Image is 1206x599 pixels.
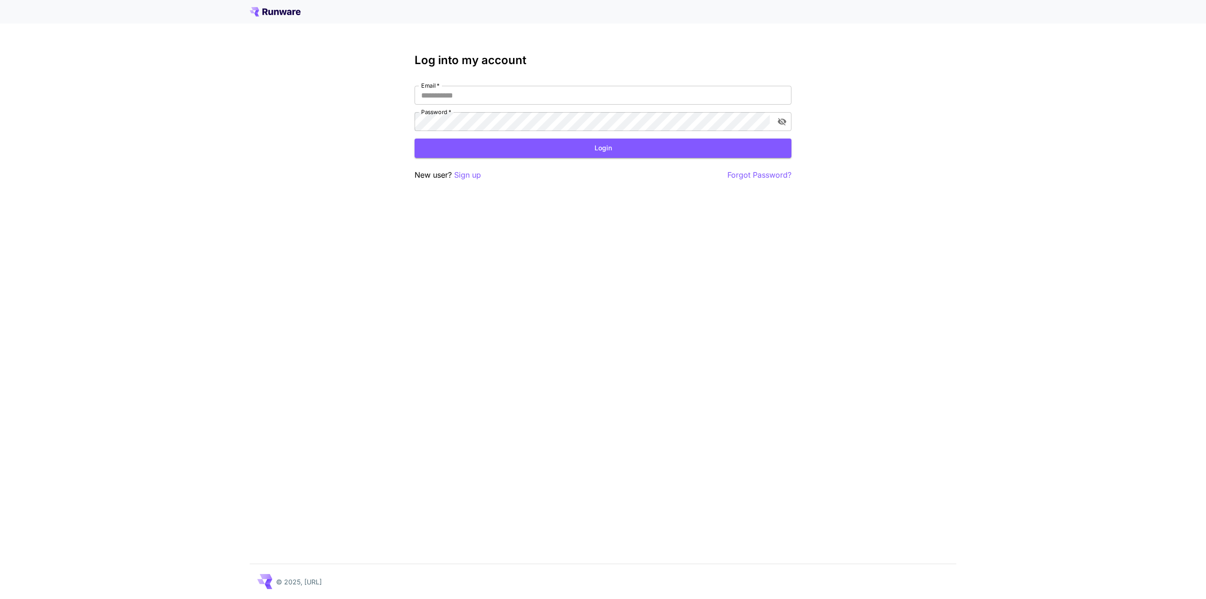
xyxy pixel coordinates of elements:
[415,169,481,181] p: New user?
[276,577,322,587] p: © 2025, [URL]
[454,169,481,181] button: Sign up
[415,54,791,67] h3: Log into my account
[727,169,791,181] button: Forgot Password?
[774,113,790,130] button: toggle password visibility
[421,82,440,90] label: Email
[421,108,451,116] label: Password
[415,139,791,158] button: Login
